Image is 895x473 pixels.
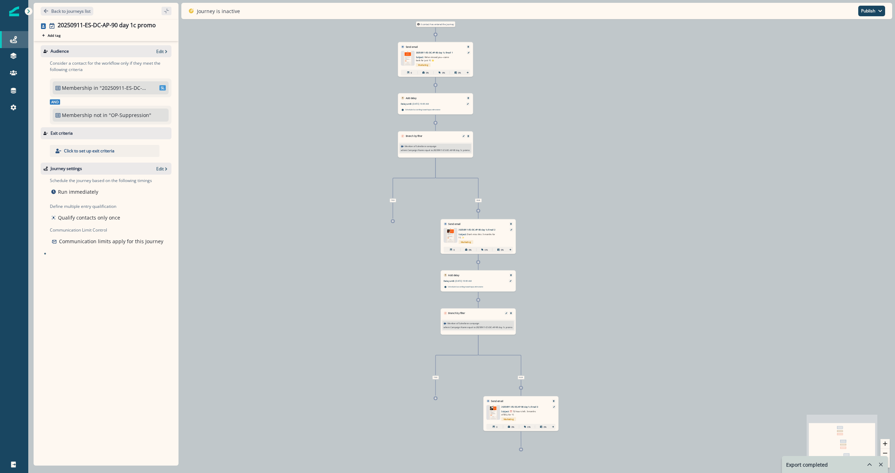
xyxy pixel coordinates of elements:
[466,97,470,99] button: Remove
[447,322,479,325] p: Member of Salesforce campaign
[448,222,460,226] p: Send email
[58,214,120,221] p: Qualify contacts only once
[50,203,122,210] p: Define multiple entry qualification
[444,326,450,329] p: where
[440,270,516,292] div: Add delayRemoveDelay until:[DATE] 10:00 AMScheduled according toworkspacetimezone
[197,7,240,15] p: Journey is inactive
[501,248,504,251] p: 0%
[406,45,418,48] p: Send email
[64,148,115,154] p: Click to set up exit criteria
[466,46,470,48] button: Remove
[483,396,558,431] div: Send emailRemoveemail asset unavailable20250911-ES-DC-AP-90 day 1c Email 3Subject: ⏰ 72 hours lef...
[504,312,509,314] button: Edit
[426,71,429,74] p: 0%
[109,111,157,119] p: "OP-Suppression"
[458,231,495,239] p: Subject:
[469,248,472,251] p: 0%
[51,48,69,54] p: Audience
[408,148,424,152] p: Campaign Name
[454,248,455,251] p: 0
[501,417,516,421] span: Marketing
[425,148,433,152] p: equal to
[398,93,473,115] div: Add delayRemoveDelay until:[DATE] 10:00 AMScheduled according toworkspacetimezone
[489,405,498,420] img: email asset unavailable
[435,335,478,375] g: Edge from bff31ba7-8662-4c96-99dc-e4fbea2bb2f5 to node-edge-labelf40d9f64-90c1-4883-9dcc-ce624454...
[41,7,93,16] button: Go back
[50,177,152,184] p: Schedule the journey based on the following timings
[408,22,464,27] div: 0 contact has entered the journey
[156,166,169,172] button: Edit
[156,166,164,172] p: Edit
[875,459,887,470] button: Remove-exports
[416,63,431,66] span: Marketing
[455,279,492,282] p: [DATE] 10:00 AM
[365,199,421,202] div: True
[461,135,466,137] button: Edit
[501,408,538,416] p: Subject:
[511,425,514,428] p: 0%
[406,96,417,100] p: Add delay
[408,376,464,379] div: True
[401,148,407,152] p: where
[416,54,453,62] p: Subject:
[440,219,516,254] div: Send emailRemoveemail asset unavailable20250911-ES-DC-AP-90 day 1c Email 2Subject: Don’t miss thi...
[416,51,463,54] p: 20250911-ES-DC-AP-90 day 1c Email 1
[162,7,171,15] button: sidebar collapse toggle
[496,425,497,428] p: 0
[405,145,437,148] p: Member of Salesforce campaign
[433,148,469,152] p: 20250911-ES-DC-AP-90 day 1c promo
[501,410,536,416] span: ⏰ 72 hours left: 3 months of BILL for 1¢
[475,199,482,202] span: False
[406,134,423,138] p: Branch by filter
[448,273,459,277] p: Add delay
[398,131,473,158] div: Branch by filterEditRemoveMember of Salesforce campaignwhereCampaign Nameequal to20250911-ES-DC-A...
[858,6,885,16] button: Publish
[485,248,487,251] p: 0%
[58,188,98,195] p: Run immediately
[398,42,473,77] div: Send emailRemoveemail asset unavailable20250911-ES-DC-AP-90 day 1c Email 1Subject: We’ve missed y...
[444,279,455,282] p: Delay until:
[440,308,516,335] div: Branch by filterEditRemoveMember of Salesforce campaignwhereCampaign Nameequal to20250911-ES-DC-A...
[411,71,412,74] p: 0
[458,228,505,231] p: 20250911-ES-DC-AP-90 day 1c Email 2
[51,165,82,172] p: Journey settings
[401,102,413,105] p: Delay until:
[159,85,166,90] span: SL
[458,71,461,74] p: 0%
[50,99,60,105] span: And
[448,285,483,288] p: Scheduled according to workspace timezone
[435,158,478,198] g: Edge from 13ac9113-bdbb-49c1-81d4-98067a0ed61e to node-edge-label5fd459ff-fb7d-45dd-8a21-6172fe49...
[864,459,875,470] button: hide-exports
[58,22,156,30] div: 20250911-ES-DC-AP-90 day 1c promo
[59,238,163,245] p: Communication limits apply for this Journey
[544,425,546,428] p: 0%
[858,456,872,473] button: hide-exports
[509,274,513,276] button: Remove
[509,312,513,314] button: Remove
[493,376,549,379] div: False
[466,135,470,137] button: Remove
[94,84,98,92] p: in
[509,223,513,225] button: Remove
[442,71,445,74] p: 0%
[393,158,435,198] g: Edge from 13ac9113-bdbb-49c1-81d4-98067a0ed61e to node-edge-labeld6964a23-1910-4c27-880b-69043109...
[432,376,439,379] span: True
[403,51,412,65] img: email asset unavailable
[446,228,455,243] img: email asset unavailable
[9,6,19,16] img: Inflection
[527,425,530,428] p: 0%
[450,199,507,202] div: False
[413,102,449,105] p: [DATE] 10:00 AM
[786,461,828,468] p: Export completed
[491,399,503,403] p: Send email
[476,326,512,329] p: 20250911-ES-DC-AP-90 day 1c promo
[458,240,473,244] span: Marketing
[551,400,556,402] button: Remove
[50,60,171,73] p: Consider a contact for the workflow only if they meet the following criteria
[62,111,92,119] p: Membership
[48,33,60,37] p: Add tag
[51,8,90,14] p: Back to journeys list
[100,84,147,92] p: "20250911-ES-DC-AP-90 day 1c promo List"
[881,449,890,458] button: zoom out
[41,33,62,38] button: Add tag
